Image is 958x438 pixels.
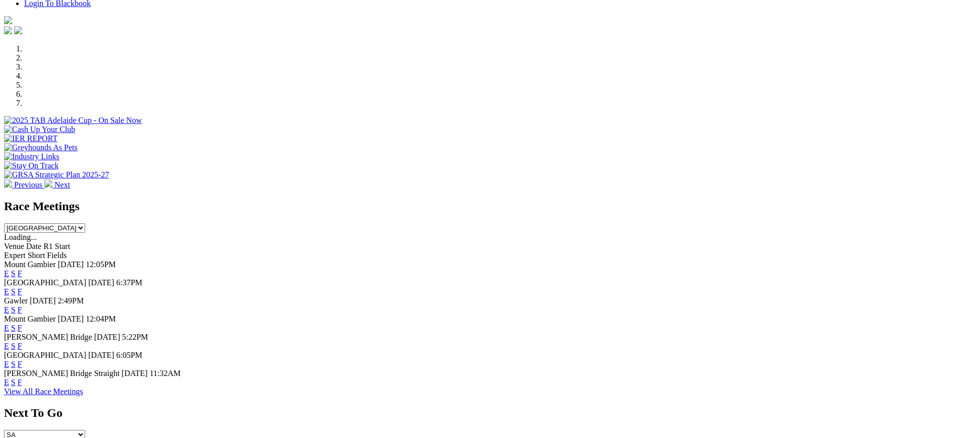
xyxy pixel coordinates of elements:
a: F [18,305,22,314]
img: GRSA Strategic Plan 2025-27 [4,170,109,179]
a: E [4,342,9,350]
span: R1 Start [43,242,70,251]
span: [GEOGRAPHIC_DATA] [4,278,86,287]
a: E [4,269,9,278]
a: F [18,269,22,278]
span: Mount Gambier [4,315,56,323]
span: 11:32AM [150,369,181,378]
span: Loading... [4,233,37,241]
img: Greyhounds As Pets [4,143,78,152]
span: Venue [4,242,24,251]
a: S [11,269,16,278]
span: Previous [14,180,42,189]
span: 12:04PM [86,315,116,323]
span: [DATE] [58,315,84,323]
span: Mount Gambier [4,260,56,269]
span: 5:22PM [122,333,148,341]
a: S [11,324,16,332]
a: S [11,360,16,368]
img: twitter.svg [14,26,22,34]
span: Fields [47,251,67,260]
img: chevron-left-pager-white.svg [4,179,12,187]
a: S [11,342,16,350]
h2: Next To Go [4,406,954,420]
a: S [11,378,16,387]
span: [DATE] [58,260,84,269]
span: [DATE] [88,351,114,359]
img: logo-grsa-white.png [4,16,12,24]
img: facebook.svg [4,26,12,34]
span: [PERSON_NAME] Bridge Straight [4,369,119,378]
img: Cash Up Your Club [4,125,75,134]
span: [DATE] [94,333,120,341]
a: E [4,305,9,314]
span: [DATE] [121,369,148,378]
span: 12:05PM [86,260,116,269]
span: Expert [4,251,26,260]
span: Date [26,242,41,251]
img: Stay On Track [4,161,58,170]
a: Next [44,180,70,189]
a: F [18,342,22,350]
a: F [18,324,22,332]
h2: Race Meetings [4,200,954,213]
span: [DATE] [88,278,114,287]
span: 2:49PM [58,296,84,305]
img: IER REPORT [4,134,57,143]
span: Short [28,251,45,260]
a: F [18,360,22,368]
a: View All Race Meetings [4,387,83,396]
span: [DATE] [30,296,56,305]
span: [GEOGRAPHIC_DATA] [4,351,86,359]
a: S [11,287,16,296]
a: E [4,360,9,368]
a: E [4,378,9,387]
span: Next [54,180,70,189]
img: Industry Links [4,152,59,161]
a: F [18,287,22,296]
a: F [18,378,22,387]
span: Gawler [4,296,28,305]
a: Previous [4,180,44,189]
span: [PERSON_NAME] Bridge [4,333,92,341]
span: 6:37PM [116,278,143,287]
img: 2025 TAB Adelaide Cup - On Sale Now [4,116,142,125]
a: S [11,305,16,314]
a: E [4,324,9,332]
img: chevron-right-pager-white.svg [44,179,52,187]
a: E [4,287,9,296]
span: 6:05PM [116,351,143,359]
